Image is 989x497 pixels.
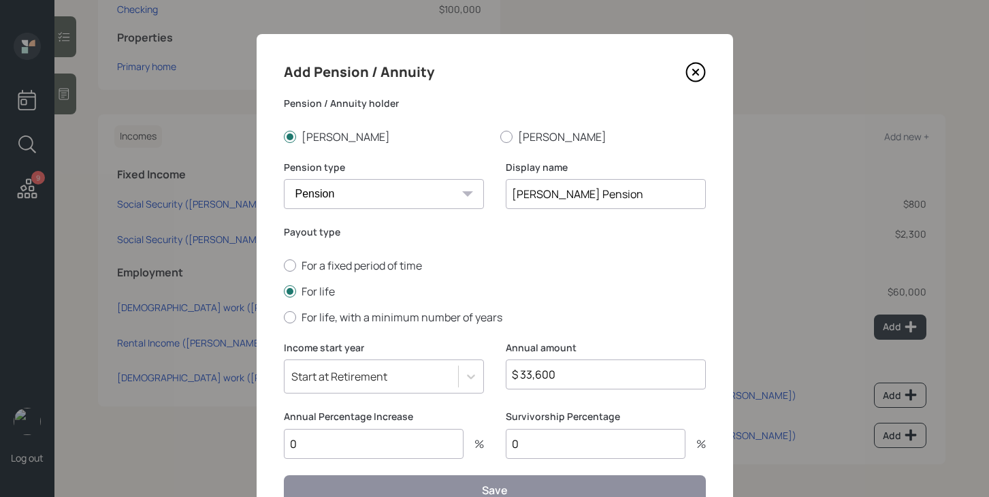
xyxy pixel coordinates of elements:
[464,438,484,449] div: %
[284,410,484,423] label: Annual Percentage Increase
[685,438,706,449] div: %
[506,161,706,174] label: Display name
[284,310,706,325] label: For life, with a minimum number of years
[284,129,489,144] label: [PERSON_NAME]
[284,258,706,273] label: For a fixed period of time
[500,129,706,144] label: [PERSON_NAME]
[284,161,484,174] label: Pension type
[506,410,706,423] label: Survivorship Percentage
[284,284,706,299] label: For life
[284,61,434,83] h4: Add Pension / Annuity
[506,341,706,355] label: Annual amount
[284,225,706,239] label: Payout type
[291,369,387,384] div: Start at Retirement
[284,97,706,110] label: Pension / Annuity holder
[284,341,484,355] label: Income start year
